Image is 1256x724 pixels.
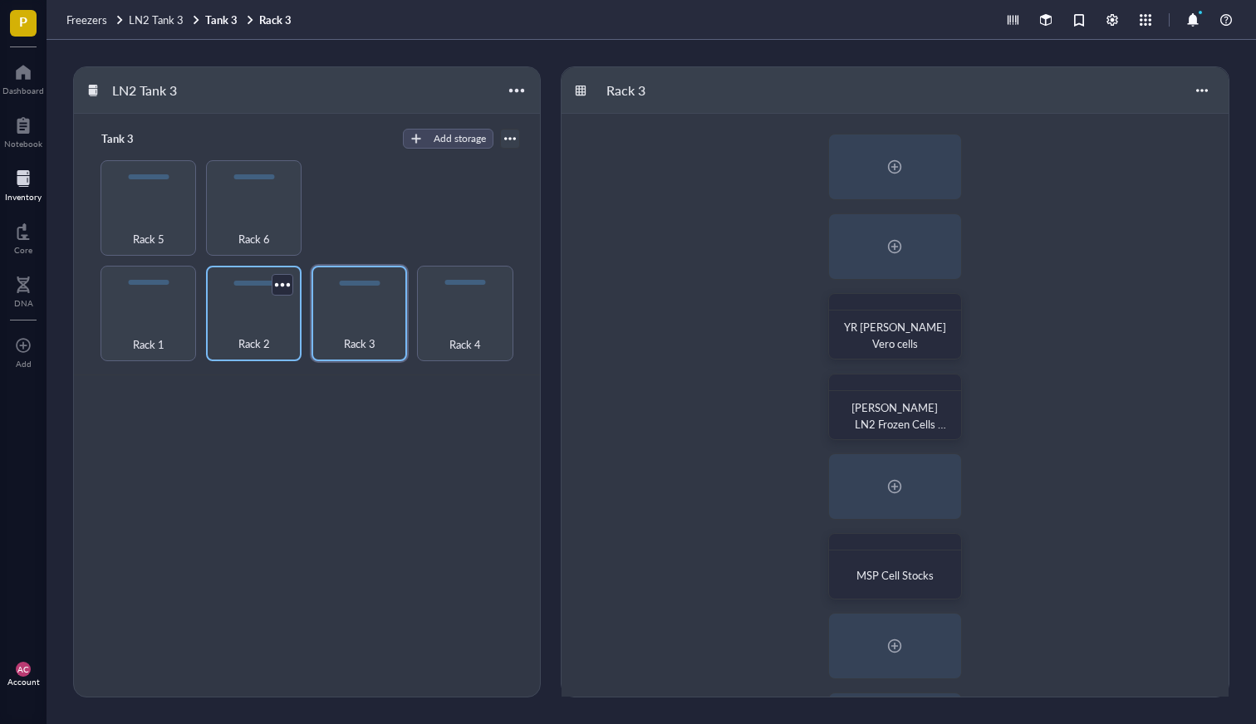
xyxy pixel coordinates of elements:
div: Add [16,359,32,369]
span: LN2 Tank 3 [129,12,184,27]
div: Dashboard [2,86,44,95]
span: Rack 6 [238,230,270,248]
a: DNA [14,271,33,308]
span: Rack 3 [344,335,375,353]
span: Rack 1 [133,335,164,354]
span: Rack 4 [449,335,481,354]
button: Add storage [403,129,493,149]
div: Tank 3 [94,127,194,150]
span: Rack 5 [133,230,164,248]
a: Tank 3Rack 3 [205,12,295,27]
span: AC [17,664,29,674]
div: Rack 3 [599,76,699,105]
a: Dashboard [2,59,44,95]
a: Core [14,218,32,255]
div: Notebook [4,139,42,149]
span: [PERSON_NAME] LN2 Frozen Cells [DATE]? Looks like something else now [848,399,946,465]
div: Add storage [434,131,486,146]
a: Notebook [4,112,42,149]
a: LN2 Tank 3 [129,12,202,27]
div: Account [7,677,40,687]
span: Rack 2 [238,335,270,353]
div: LN2 Tank 3 [105,76,204,105]
div: Core [14,245,32,255]
div: DNA [14,298,33,308]
a: Freezers [66,12,125,27]
div: Inventory [5,192,42,202]
span: MSP Cell Stocks [856,567,934,583]
span: Freezers [66,12,107,27]
span: YR [PERSON_NAME] Vero cells [844,319,949,351]
span: P [19,11,27,32]
a: Inventory [5,165,42,202]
